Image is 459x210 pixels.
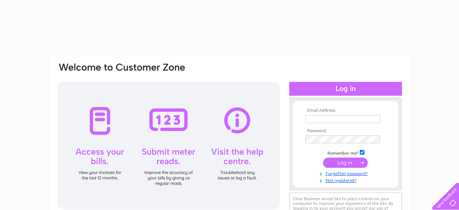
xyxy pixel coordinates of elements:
th: Password: [303,128,388,134]
th: Email Address: [303,108,388,113]
td: Remember me? [303,149,388,156]
input: Submit [323,158,368,168]
a: Forgotten password? [305,170,388,177]
a: Not registered? [305,177,388,183]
